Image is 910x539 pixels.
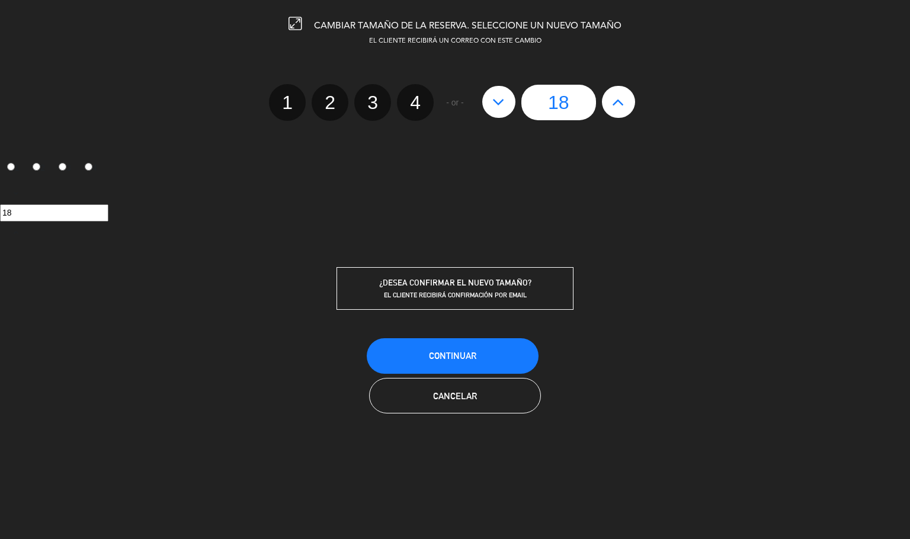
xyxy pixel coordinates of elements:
span: EL CLIENTE RECIBIRÁ UN CORREO CON ESTE CAMBIO [369,38,541,44]
label: 2 [26,158,52,178]
span: EL CLIENTE RECIBIRÁ CONFIRMACIÓN POR EMAIL [384,291,527,299]
label: 4 [78,158,104,178]
span: CAMBIAR TAMAÑO DE LA RESERVA. SELECCIONE UN NUEVO TAMAÑO [314,21,621,31]
span: Cancelar [433,391,477,401]
span: Continuar [429,351,476,361]
label: 4 [397,84,434,121]
button: Cancelar [369,378,541,413]
input: 2 [33,163,40,171]
label: 2 [312,84,348,121]
span: ¿DESEA CONFIRMAR EL NUEVO TAMAÑO? [379,278,531,287]
span: - or - [446,96,464,110]
button: Continuar [367,338,539,374]
label: 3 [52,158,78,178]
label: 1 [269,84,306,121]
input: 3 [59,163,66,171]
input: 1 [7,163,15,171]
label: 3 [354,84,391,121]
input: 4 [85,163,92,171]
